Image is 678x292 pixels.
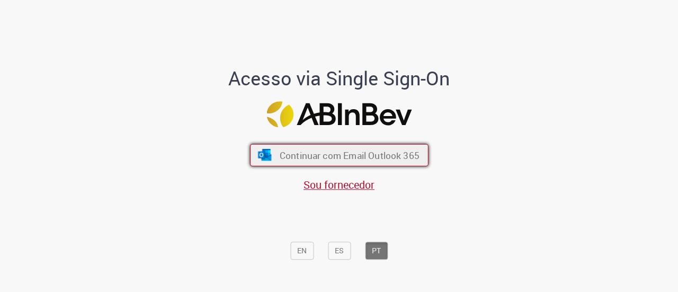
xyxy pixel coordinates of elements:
img: Logo ABInBev [266,101,412,127]
a: Sou fornecedor [304,178,374,192]
h1: Acesso via Single Sign-On [192,68,486,89]
button: PT [365,242,388,260]
button: ES [328,242,351,260]
img: ícone Azure/Microsoft 360 [257,149,272,161]
button: ícone Azure/Microsoft 360 Continuar com Email Outlook 365 [250,144,429,166]
span: Continuar com Email Outlook 365 [279,149,419,161]
button: EN [290,242,314,260]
